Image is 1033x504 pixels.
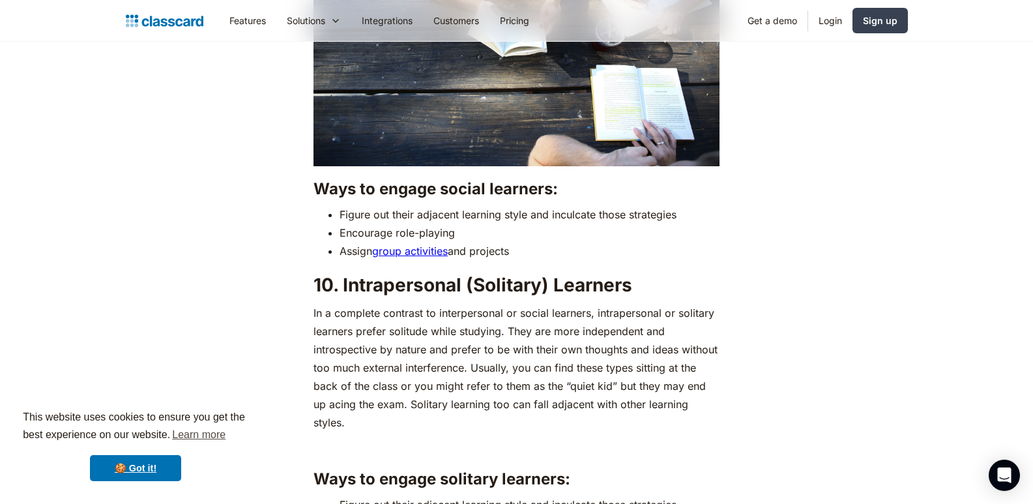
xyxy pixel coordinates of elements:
a: home [126,12,203,30]
a: Get a demo [737,6,807,35]
strong: Ways to engage social learners: [313,179,558,198]
div: Solutions [287,14,325,27]
a: Sign up [852,8,908,33]
a: Login [808,6,852,35]
div: Open Intercom Messenger [989,460,1020,491]
li: Figure out their adjacent learning style and inculcate those strategies [340,205,720,224]
a: Integrations [351,6,423,35]
strong: Ways to engage solitary learners: [313,469,570,488]
a: dismiss cookie message [90,455,181,481]
li: Encourage role-playing [340,224,720,242]
div: Sign up [863,14,897,27]
a: learn more about cookies [170,425,227,445]
p: In a complete contrast to interpersonal or social learners, intrapersonal or solitary learners pr... [313,304,720,432]
div: cookieconsent [10,397,261,494]
a: Customers [423,6,489,35]
span: This website uses cookies to ensure you get the best experience on our website. [23,409,248,445]
a: Pricing [489,6,540,35]
div: Solutions [276,6,351,35]
p: ‍ [313,438,720,456]
li: Assign and projects [340,242,720,260]
a: Features [219,6,276,35]
a: group activities [372,245,448,258]
strong: 10. Intrapersonal (Solitary) Learners [313,274,632,296]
